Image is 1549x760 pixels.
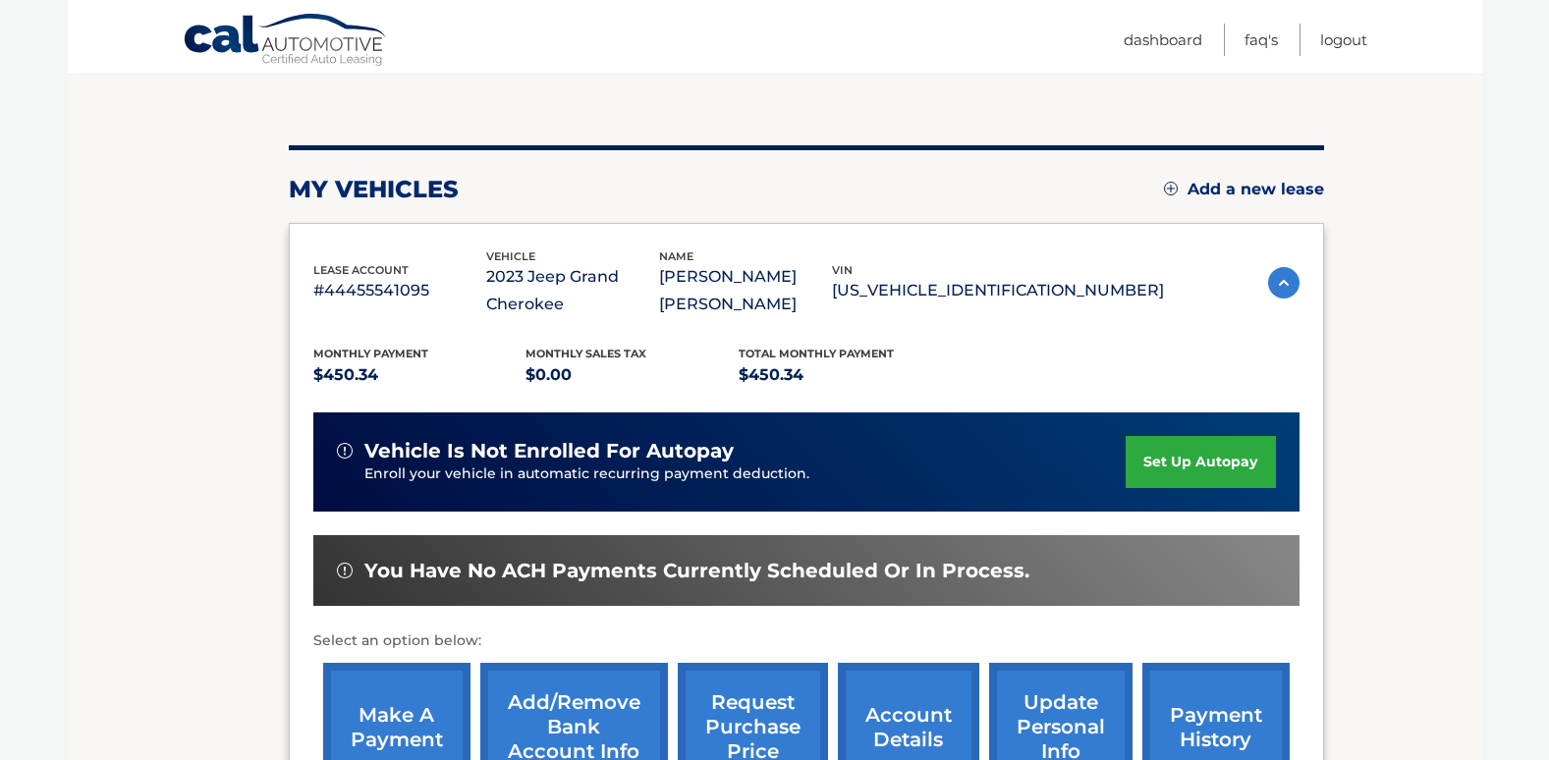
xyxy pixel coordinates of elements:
p: Select an option below: [313,629,1300,653]
img: accordion-active.svg [1268,267,1300,299]
span: name [659,249,693,263]
span: Monthly sales Tax [526,347,646,360]
img: add.svg [1164,182,1178,195]
a: set up autopay [1126,436,1275,488]
span: lease account [313,263,409,277]
p: [PERSON_NAME] [PERSON_NAME] [659,263,832,318]
a: Add a new lease [1164,180,1324,199]
p: Enroll your vehicle in automatic recurring payment deduction. [364,463,1127,485]
h2: my vehicles [289,175,459,204]
p: $0.00 [526,361,739,389]
img: alert-white.svg [337,443,353,459]
span: Total Monthly Payment [739,347,894,360]
span: vehicle [486,249,535,263]
p: $450.34 [739,361,952,389]
a: Dashboard [1124,24,1202,56]
p: $450.34 [313,361,526,389]
p: 2023 Jeep Grand Cherokee [486,263,659,318]
p: #44455541095 [313,277,486,304]
span: Monthly Payment [313,347,428,360]
a: Cal Automotive [183,13,389,70]
a: FAQ's [1245,24,1278,56]
span: vehicle is not enrolled for autopay [364,439,734,463]
a: Logout [1320,24,1367,56]
span: You have no ACH payments currently scheduled or in process. [364,559,1029,583]
span: vin [832,263,853,277]
p: [US_VEHICLE_IDENTIFICATION_NUMBER] [832,277,1164,304]
img: alert-white.svg [337,563,353,578]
